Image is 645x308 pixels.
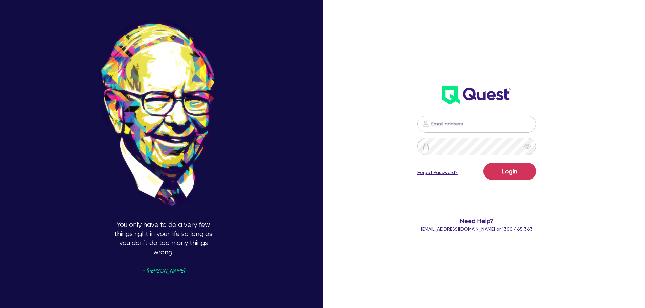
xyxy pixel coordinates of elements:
a: [EMAIL_ADDRESS][DOMAIN_NAME] [421,226,495,232]
span: or 1300 465 363 [421,226,533,232]
button: Login [483,163,536,180]
input: Email address [417,116,536,133]
img: icon-password [422,142,430,150]
span: Need Help? [390,216,563,226]
img: icon-password [422,120,430,128]
span: - [PERSON_NAME] [142,268,185,274]
img: wH2k97JdezQIQAAAABJRU5ErkJggg== [442,86,511,104]
span: eye [524,143,531,150]
a: Forgot Password? [417,169,458,176]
